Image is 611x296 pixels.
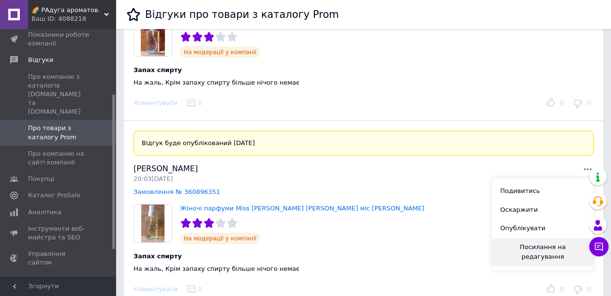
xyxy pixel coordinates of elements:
span: Аналітика [28,208,61,217]
span: Про товари з каталогу Prom [28,124,89,141]
img: Жіночі парфуми Miss Dior Cherie christian dior міс діор чері [134,205,172,242]
div: ПодивитисьОскаржитиОпублікуватиПосилання на редагування [582,163,594,175]
span: Запах спирту [134,252,182,260]
span: На модерації у компанії [180,46,260,58]
span: Покупці [28,175,54,183]
span: На модерації у компанії [180,233,260,244]
span: Про компанію з каталогів [DOMAIN_NAME] та [DOMAIN_NAME] [28,73,89,117]
div: Ваш ID: 4088218 [31,15,116,23]
span: Відгуки [28,56,53,64]
span: Про компанію на сайті компанії [28,149,89,167]
span: Запах спирту [134,66,182,74]
button: Оскаржити [492,201,594,220]
span: На жаль, Крім запаху спирту більше нічого немає [134,79,299,86]
img: Жіночі парфуми Light Blue [134,18,172,56]
span: 🌈 РАдуга ароматов. [31,6,104,15]
a: Жіночі парфуми Miss [PERSON_NAME] [PERSON_NAME] міс [PERSON_NAME] [180,205,424,212]
span: 20:03[DATE] [134,175,173,182]
span: [PERSON_NAME] [134,164,198,173]
a: Замовлення № 360896351 [134,188,220,195]
span: На жаль, Крім запаху спирту більше нічого немає [134,265,299,272]
span: Гаманець компанії [28,275,89,293]
div: Відгук буде опублікований [DATE] [134,131,594,156]
span: Управління сайтом [28,250,89,267]
button: Опублікувати [492,219,594,238]
span: Інструменти веб-майстра та SEO [28,224,89,242]
h1: Відгуки про товари з каталогу Prom [145,9,339,20]
span: Показники роботи компанії [28,30,89,48]
span: Каталог ProSale [28,191,80,200]
button: Чат з покупцем [589,237,609,256]
a: Подивитись [492,182,594,201]
button: Посилання на редагування [492,238,594,266]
